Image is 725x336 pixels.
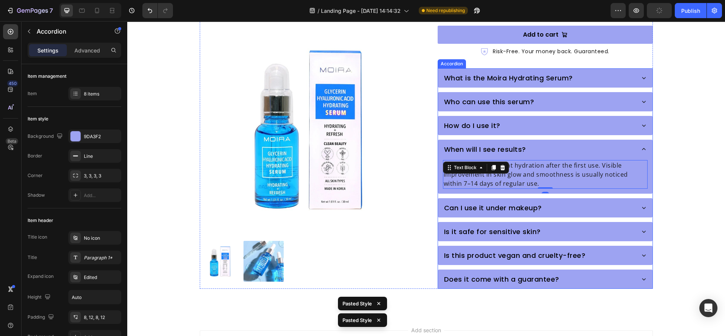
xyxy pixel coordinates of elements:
div: Item header [28,217,53,224]
p: Advanced [74,46,100,54]
div: 0 [414,171,422,177]
p: Is it safe for sensitive skin? [317,205,413,216]
p: Is this product vegan and cruelty-free? [317,229,458,239]
span: / [318,7,319,15]
div: Title icon [28,234,47,240]
div: Item style [28,116,48,122]
p: How do I use it? [317,99,373,109]
div: Line [84,153,119,160]
div: 8, 12, 8, 12 [84,314,119,321]
div: Add... [84,192,119,199]
p: Who can use this serum? [317,76,407,86]
p: Most users feel instant hydration after the first use. Visible improvement in skin glow and smoot... [316,140,520,167]
iframe: To enrich screen reader interactions, please activate Accessibility in Grammarly extension settings [127,21,725,336]
span: Landing Page - [DATE] 14:14:32 [321,7,401,15]
span: Need republishing [426,7,465,14]
div: No icon [84,235,119,242]
span: Add section [281,305,317,313]
p: When will I see results? [317,123,399,133]
div: Title [28,254,37,261]
div: 450 [7,80,18,86]
button: Publish [675,3,706,18]
input: Auto [69,290,121,304]
div: Shadow [28,192,45,199]
div: Open Intercom Messenger [699,299,717,317]
button: 7 [3,3,56,18]
div: Corner [28,172,43,179]
div: 3, 3, 3, 3 [84,173,119,179]
p: Settings [37,46,59,54]
div: 9DA3F2 [84,133,119,140]
p: Pasted Style [342,300,372,307]
div: Height [28,292,52,302]
p: What is the Moira Hydrating Serum? [317,52,446,62]
div: Paragraph 1* [84,254,119,261]
div: Accordion [312,39,337,46]
div: Border [28,153,42,159]
div: Edited [84,274,119,281]
p: Does it come with a guarantee? [317,253,432,263]
div: Publish [681,7,700,15]
div: Expand icon [28,273,54,280]
p: Pasted Style [342,316,372,324]
p: Can I use it under makeup? [317,182,415,192]
p: Risk-Free. Your money back. Guaranteed. [366,26,482,34]
p: Accordion [37,27,101,36]
div: Background [28,131,64,142]
div: Item [28,90,37,97]
div: 8 items [84,91,119,97]
div: Item management [28,73,66,80]
div: Undo/Redo [142,3,173,18]
div: Padding [28,312,56,322]
div: Beta [6,138,18,144]
div: Text Block [325,143,351,150]
p: 7 [49,6,53,15]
